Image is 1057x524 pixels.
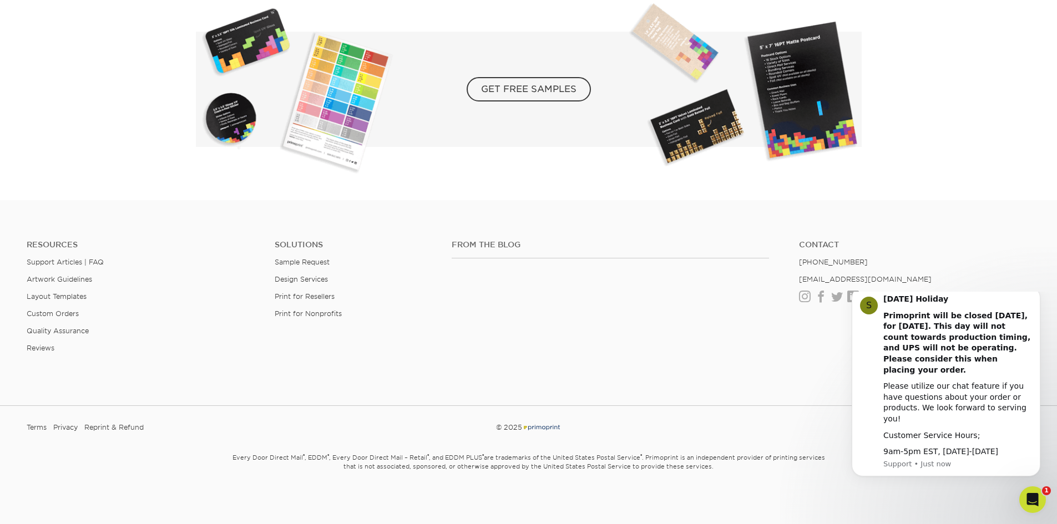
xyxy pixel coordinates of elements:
[27,309,79,318] a: Custom Orders
[48,89,197,133] div: Please utilize our chat feature if you have questions about your order or products. We look forwa...
[53,419,78,436] a: Privacy
[482,453,484,459] sup: ®
[427,453,429,459] sup: ®
[835,292,1057,494] iframe: Intercom notifications message
[275,275,328,283] a: Design Services
[1019,486,1046,513] iframe: Intercom live chat
[27,292,87,301] a: Layout Templates
[48,2,197,166] div: Message content
[27,275,92,283] a: Artwork Guidelines
[327,453,329,459] sup: ®
[3,490,94,520] iframe: Google Customer Reviews
[275,292,335,301] a: Print for Resellers
[27,344,54,352] a: Reviews
[522,423,561,431] img: Primoprint
[84,419,144,436] a: Reprint & Refund
[25,5,43,23] div: Profile image for Support
[303,453,305,459] sup: ®
[27,327,89,335] a: Quality Assurance
[358,419,699,436] div: © 2025
[48,167,197,177] p: Message from Support, sent Just now
[275,309,342,318] a: Print for Nonprofits
[799,258,868,266] a: [PHONE_NUMBER]
[48,3,113,12] b: [DATE] Holiday
[27,419,47,436] a: Terms
[27,258,104,266] a: Support Articles | FAQ
[48,19,195,83] b: Primoprint will be closed [DATE], for [DATE]. This day will not count towards production timing, ...
[275,258,330,266] a: Sample Request
[204,449,853,498] small: Every Door Direct Mail , EDDM , Every Door Direct Mail – Retail , and EDDM PLUS are trademarks of...
[196,2,862,176] img: Get Free Samples
[48,139,197,150] div: Customer Service Hours;
[48,155,197,166] div: 9am-5pm EST, [DATE]-[DATE]
[275,240,435,250] h4: Solutions
[799,275,932,283] a: [EMAIL_ADDRESS][DOMAIN_NAME]
[467,77,591,101] span: GET FREE SAMPLES
[1042,486,1051,495] span: 1
[196,32,862,147] a: GET FREE SAMPLES
[27,240,258,250] h4: Resources
[452,240,769,250] h4: From the Blog
[640,453,642,459] sup: ®
[799,240,1030,250] a: Contact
